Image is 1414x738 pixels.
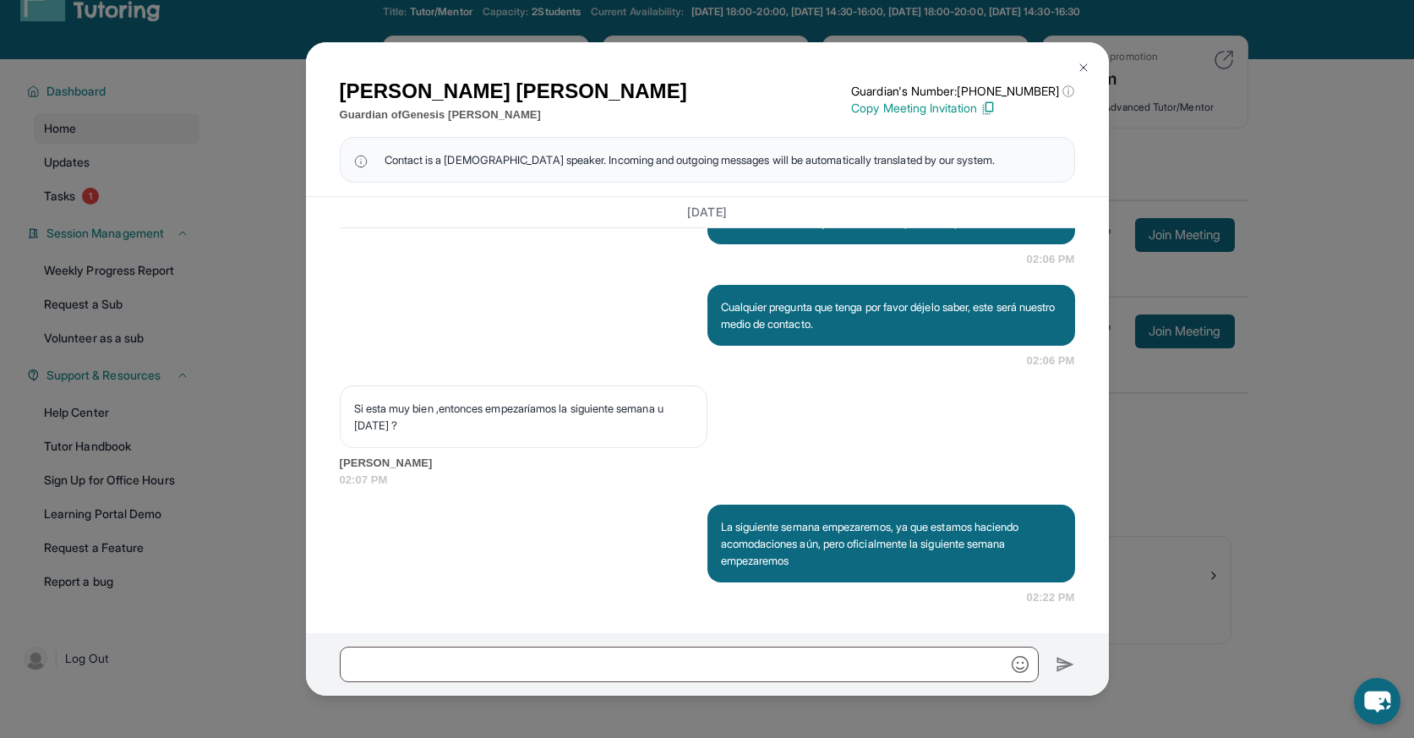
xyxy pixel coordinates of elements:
[1077,61,1090,74] img: Close Icon
[340,472,1075,489] span: 02:07 PM
[1027,589,1075,606] span: 02:22 PM
[851,100,1074,117] p: Copy Meeting Invitation
[721,518,1062,569] p: La siguiente semana empezaremos, ya que estamos haciendo acomodaciones aún, pero oficialmente la ...
[1027,353,1075,369] span: 02:06 PM
[1027,251,1075,268] span: 02:06 PM
[851,83,1074,100] p: Guardian's Number: [PHONE_NUMBER]
[385,151,995,168] span: Contact is a [DEMOGRAPHIC_DATA] speaker. Incoming and outgoing messages will be automatically tra...
[340,455,1075,472] span: [PERSON_NAME]
[340,204,1075,221] h3: [DATE]
[340,107,687,123] p: Guardian of Genesis [PERSON_NAME]
[340,76,687,107] h1: [PERSON_NAME] [PERSON_NAME]
[354,151,368,168] img: info Icon
[1012,656,1029,673] img: Emoji
[980,101,996,116] img: Copy Icon
[354,400,693,434] p: Si esta muy bien ,entonces empezaríamos la siguiente semana u [DATE] ?
[1354,678,1400,724] button: chat-button
[1062,83,1074,100] span: ⓘ
[721,298,1062,332] p: Cualquier pregunta que tenga por favor déjelo saber, este será nuestro medio de contacto.
[1056,654,1075,675] img: Send icon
